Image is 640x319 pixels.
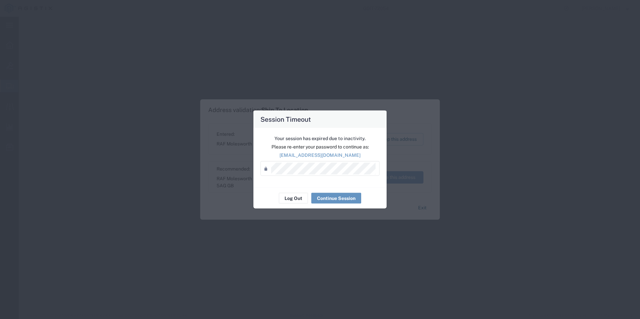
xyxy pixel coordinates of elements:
h4: Session Timeout [260,114,311,124]
p: [EMAIL_ADDRESS][DOMAIN_NAME] [260,152,380,159]
p: Your session has expired due to inactivity. [260,135,380,142]
button: Log Out [279,193,308,204]
button: Continue Session [311,193,361,204]
p: Please re-enter your password to continue as: [260,143,380,150]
